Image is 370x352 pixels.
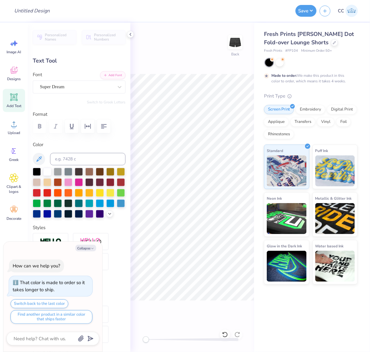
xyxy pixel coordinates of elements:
div: Foil [336,117,351,127]
button: Switch back to the last color [11,299,68,308]
div: Applique [264,117,289,127]
span: CC [338,7,344,15]
span: # FP104 [285,48,298,54]
strong: Made to order: [271,73,297,78]
button: Find another product in a similar color that ships faster [11,310,92,324]
span: Add Text [6,103,21,108]
span: Puff Ink [315,147,328,154]
img: Stroke [40,238,62,245]
div: Digital Print [327,105,357,114]
button: Switch to Greek Letters [87,100,125,105]
div: We make this product in this color to order, which means it takes 4 weeks. [271,73,347,84]
img: Shadow [80,238,102,246]
span: Clipart & logos [4,184,24,194]
button: Personalized Names [33,30,76,44]
span: Minimum Order: 50 + [301,48,332,54]
span: Fresh Prints [PERSON_NAME] Dot Fold-over Lounge Shorts [264,30,354,46]
label: Format [33,111,125,118]
img: Neon Ink [267,203,307,234]
img: Metallic & Glitter Ink [315,203,355,234]
div: Text Tool [33,57,125,65]
span: Designs [7,76,21,81]
span: Standard [267,147,283,154]
div: Embroidery [296,105,325,114]
img: Puff Ink [315,155,355,186]
span: Upload [8,130,20,135]
div: Screen Print [264,105,294,114]
span: Personalized Names [45,33,73,41]
span: Decorate [6,216,21,221]
div: Rhinestones [264,130,294,139]
button: Personalized Numbers [82,30,125,44]
div: Accessibility label [143,337,149,343]
a: CC [335,5,361,17]
img: Back [229,36,241,48]
img: Standard [267,155,307,186]
button: Collapse [75,245,96,251]
img: Glow in the Dark Ink [267,251,307,282]
span: Metallic & Glitter Ink [315,195,352,202]
span: Fresh Prints [264,48,282,54]
span: Greek [9,157,19,162]
div: How can we help you? [13,263,60,269]
div: Back [231,51,239,57]
span: Neon Ink [267,195,282,202]
span: Glow in the Dark Ink [267,243,302,249]
div: Vinyl [317,117,334,127]
span: Personalized Numbers [94,33,122,41]
img: Cyril Cabanete [346,5,358,17]
div: Transfers [291,117,315,127]
img: Water based Ink [315,251,355,282]
div: That color is made to order so it takes longer to ship. [13,280,85,293]
label: Font [33,71,42,78]
button: Add Font [100,71,125,79]
span: Water based Ink [315,243,344,249]
button: Save [296,5,317,17]
div: Print Type [264,93,358,100]
input: e.g. 7428 c [50,153,125,165]
label: Styles [33,224,45,231]
label: Color [33,141,125,148]
span: Image AI [7,50,21,54]
input: Untitled Design [9,5,55,17]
